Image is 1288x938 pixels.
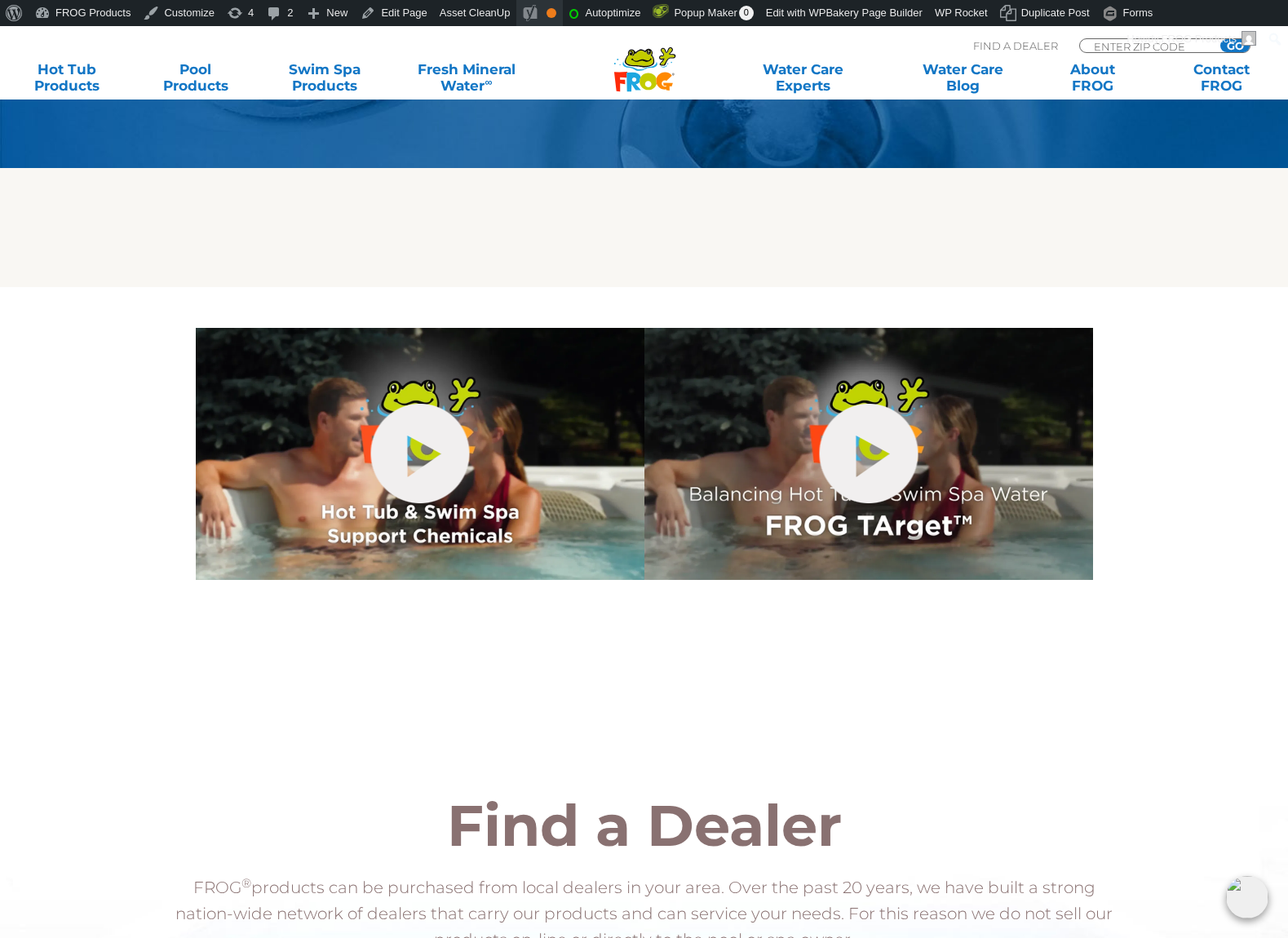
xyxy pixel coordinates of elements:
p: Find A Dealer [973,38,1058,53]
span: FROG Products [1162,33,1237,45]
img: Balancing Hot Tub & Swim Spa Water FROG TArget (2) [644,328,1093,580]
a: Fresh MineralWater∞ [404,61,529,94]
img: Hot Tub & Swim Spa Support Chemicals (2) [196,328,644,580]
a: Swim SpaProducts [275,61,375,94]
sup: ∞ [485,76,492,88]
h2: Find a Dealer [167,797,1122,854]
a: AboutFROG [1042,61,1143,94]
div: OK [547,8,556,18]
a: PoolProducts [145,61,246,94]
a: Water CareBlog [913,61,1013,94]
span: 0 [739,6,754,20]
a: ContactFROG [1171,61,1272,94]
a: Howdy, [1121,26,1263,52]
sup: ® [241,875,251,891]
a: Water CareExperts [721,61,884,94]
a: Hot TubProducts [16,61,117,94]
img: openIcon [1226,876,1268,918]
input: Zip Code Form [1092,39,1202,53]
